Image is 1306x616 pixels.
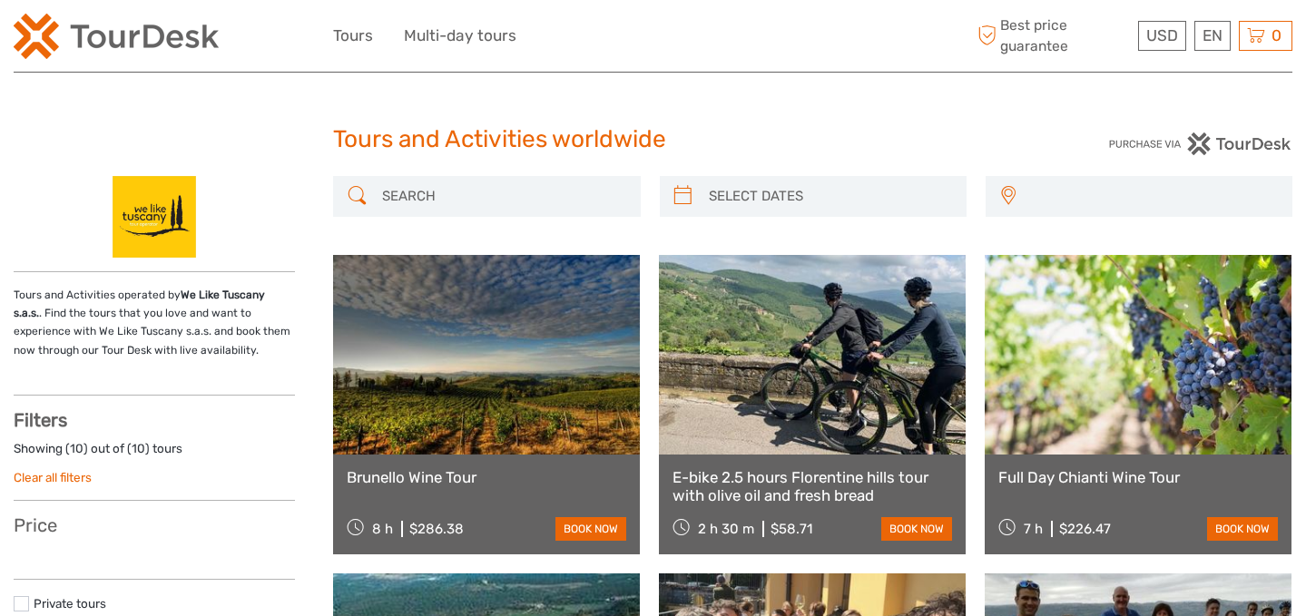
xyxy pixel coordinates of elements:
[881,517,952,541] a: book now
[14,286,295,360] p: Tours and Activities operated by . Find the tours that you love and want to experience with We Li...
[70,440,83,457] label: 10
[14,470,92,484] a: Clear all filters
[14,409,67,431] strong: Filters
[698,521,754,537] span: 2 h 30 m
[998,468,1278,486] a: Full Day Chianti Wine Tour
[132,440,145,457] label: 10
[1194,21,1231,51] div: EN
[1024,521,1043,537] span: 7 h
[1207,517,1278,541] a: book now
[333,23,373,49] a: Tours
[409,521,464,537] div: $286.38
[347,468,626,486] a: Brunello Wine Tour
[1059,521,1111,537] div: $226.47
[771,521,812,537] div: $58.71
[404,23,516,49] a: Multi-day tours
[555,517,626,541] a: book now
[333,125,973,154] h1: Tours and Activities worldwide
[372,521,393,537] span: 8 h
[14,514,295,536] h3: Price
[14,288,265,319] strong: We Like Tuscany s.a.s.
[1108,132,1292,155] img: PurchaseViaTourDesk.png
[14,440,295,468] div: Showing ( ) out of ( ) tours
[673,468,952,505] a: E-bike 2.5 hours Florentine hills tour with olive oil and fresh bread
[113,176,196,258] img: 728-29_logo_thumbnail.jpg
[1269,26,1284,44] span: 0
[973,15,1134,55] span: Best price guarantee
[1146,26,1178,44] span: USD
[34,596,106,611] a: Private tours
[702,181,957,212] input: SELECT DATES
[14,14,219,59] img: 2254-3441b4b5-4e5f-4d00-b396-31f1d84a6ebf_logo_small.png
[375,181,631,212] input: SEARCH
